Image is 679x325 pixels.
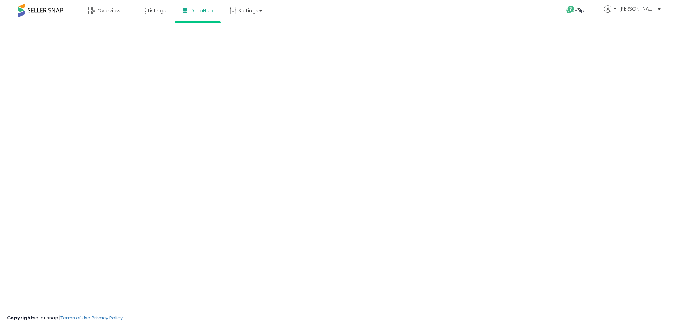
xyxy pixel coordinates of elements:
span: Hi [PERSON_NAME] [613,5,656,12]
span: DataHub [191,7,213,14]
span: Help [575,7,584,13]
span: Listings [148,7,166,14]
span: Overview [97,7,120,14]
i: Get Help [566,5,575,14]
a: Hi [PERSON_NAME] [604,5,661,21]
